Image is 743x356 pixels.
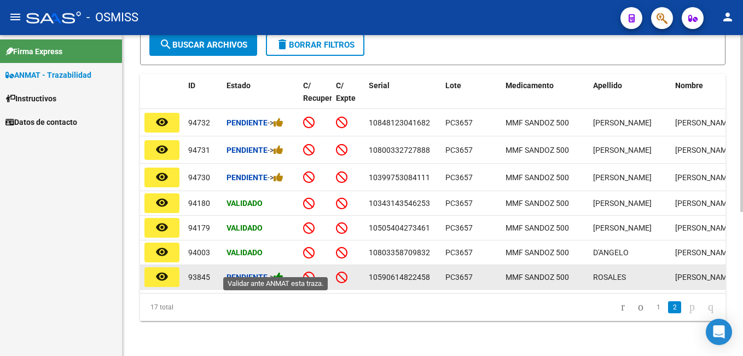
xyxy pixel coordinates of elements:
[506,173,569,182] span: MMF SANDOZ 500
[184,74,222,122] datatable-header-cell: ID
[706,319,732,345] div: Open Intercom Messenger
[227,118,268,127] strong: Pendiente
[222,74,299,122] datatable-header-cell: Estado
[675,118,734,127] span: [PERSON_NAME]
[445,173,473,182] span: PC3657
[227,81,251,90] span: Estado
[332,74,364,122] datatable-header-cell: C/ Expte
[369,81,390,90] span: Serial
[445,81,461,90] span: Lote
[501,74,589,122] datatable-header-cell: Medicamento
[589,74,671,122] datatable-header-cell: Apellido
[188,81,195,90] span: ID
[650,298,666,317] li: page 1
[276,38,289,51] mat-icon: delete
[506,223,569,232] span: MMF SANDOZ 500
[668,301,681,313] a: 2
[506,273,569,282] span: MMF SANDOZ 500
[616,301,630,313] a: go to first page
[188,146,210,154] span: 94731
[506,81,554,90] span: Medicamento
[268,118,283,127] span: ->
[593,146,652,154] span: [PERSON_NAME]
[445,273,473,282] span: PC3657
[155,196,169,209] mat-icon: remove_red_eye
[369,223,430,232] span: 10505404273461
[5,93,56,105] span: Instructivos
[364,74,441,122] datatable-header-cell: Serial
[268,273,283,282] span: ->
[369,199,430,208] span: 10343143546253
[336,81,356,102] span: C/ Expte
[593,199,652,208] span: [PERSON_NAME]
[155,170,169,183] mat-icon: remove_red_eye
[666,298,683,317] li: page 2
[369,173,430,182] span: 10399753084111
[159,40,247,50] span: Buscar Archivos
[268,146,283,154] span: ->
[721,10,734,24] mat-icon: person
[593,173,652,182] span: [PERSON_NAME]
[140,294,256,321] div: 17 total
[593,273,626,282] span: ROSALES
[159,38,172,51] mat-icon: search
[266,34,364,56] button: Borrar Filtros
[188,248,210,257] span: 94003
[369,146,430,154] span: 10800332727888
[188,199,210,208] span: 94180
[593,248,629,257] span: D'ANGELO
[5,69,91,81] span: ANMAT - Trazabilidad
[188,118,210,127] span: 94732
[227,199,263,208] strong: Validado
[675,248,734,257] span: [PERSON_NAME]
[188,273,210,282] span: 93845
[684,301,700,313] a: go to next page
[149,34,257,56] button: Buscar Archivos
[155,270,169,283] mat-icon: remove_red_eye
[369,248,430,257] span: 10803358709832
[506,118,569,127] span: MMF SANDOZ 500
[445,118,473,127] span: PC3657
[675,81,703,90] span: Nombre
[188,223,210,232] span: 94179
[268,173,283,182] span: ->
[652,301,665,313] a: 1
[633,301,648,313] a: go to previous page
[441,74,501,122] datatable-header-cell: Lote
[445,248,473,257] span: PC3657
[675,223,734,232] span: [PERSON_NAME]
[675,173,734,182] span: [PERSON_NAME]
[303,81,336,102] span: C/ Recupero
[155,143,169,156] mat-icon: remove_red_eye
[445,146,473,154] span: PC3657
[155,221,169,234] mat-icon: remove_red_eye
[5,116,77,128] span: Datos de contacto
[155,245,169,259] mat-icon: remove_red_eye
[445,223,473,232] span: PC3657
[299,74,332,122] datatable-header-cell: C/ Recupero
[675,199,734,208] span: [PERSON_NAME]
[369,118,430,127] span: 10848123041682
[276,40,355,50] span: Borrar Filtros
[675,146,734,154] span: [PERSON_NAME]
[188,173,210,182] span: 94730
[227,173,268,182] strong: Pendiente
[369,273,430,282] span: 10590614822458
[227,223,263,232] strong: Validado
[227,273,268,282] strong: Pendiente
[227,248,263,257] strong: Validado
[506,248,569,257] span: MMF SANDOZ 500
[675,273,734,282] span: [PERSON_NAME]
[86,5,138,30] span: - OSMISS
[506,146,569,154] span: MMF SANDOZ 500
[593,81,622,90] span: Apellido
[506,199,569,208] span: MMF SANDOZ 500
[9,10,22,24] mat-icon: menu
[593,223,652,232] span: [PERSON_NAME]
[593,118,652,127] span: [PERSON_NAME]
[445,199,473,208] span: PC3657
[5,45,62,58] span: Firma Express
[227,146,268,154] strong: Pendiente
[703,301,718,313] a: go to last page
[155,116,169,129] mat-icon: remove_red_eye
